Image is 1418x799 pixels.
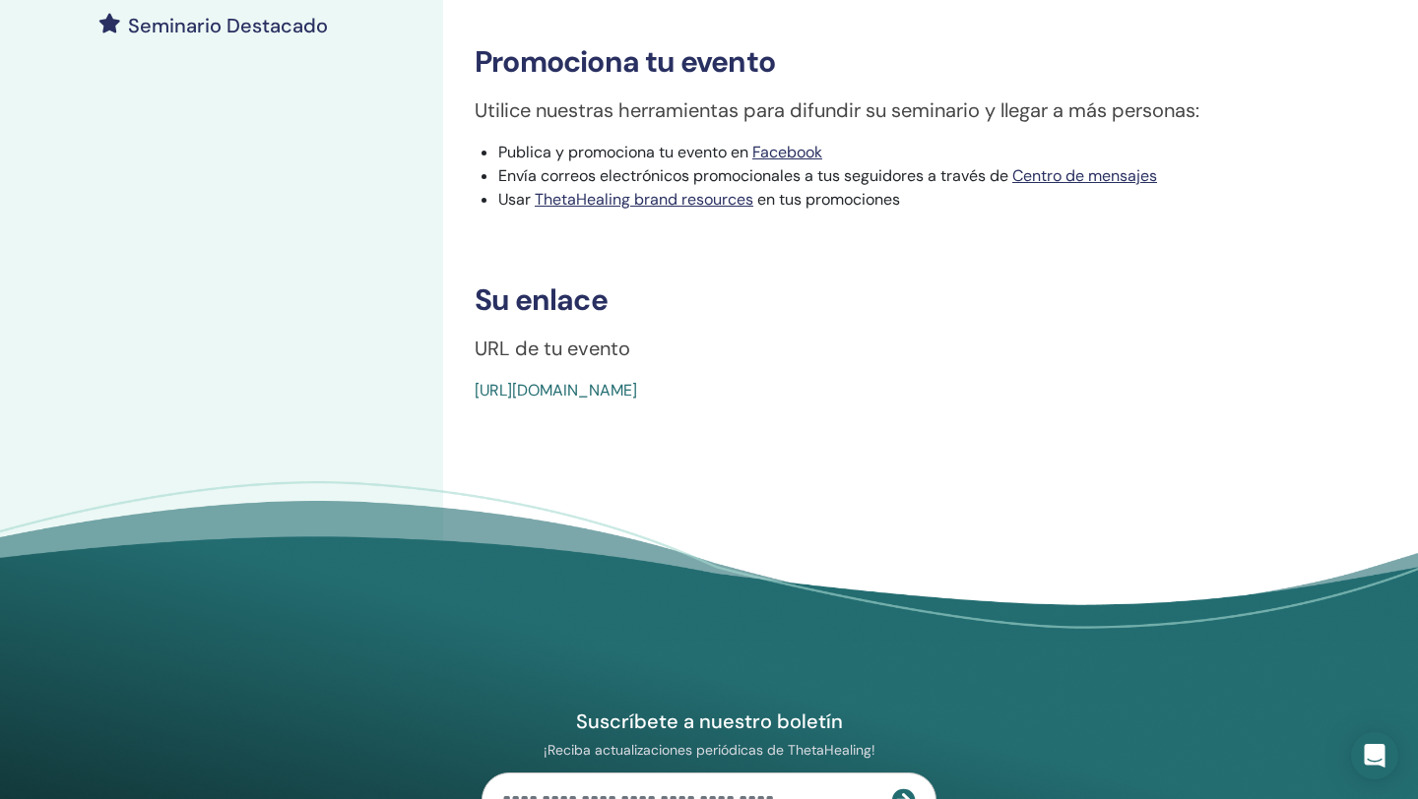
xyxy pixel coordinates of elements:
[535,189,753,210] a: ThetaHealing brand resources
[475,282,1357,318] h3: Su enlace
[752,142,822,162] a: Facebook
[1012,165,1157,186] a: Centro de mensajes
[498,164,1357,188] li: Envía correos electrónicos promocionales a tus seguidores a través de
[482,741,936,759] p: ¡Reciba actualizaciones periódicas de ThetaHealing!
[475,44,1357,80] h3: Promociona tu evento
[482,708,936,734] h4: Suscríbete a nuestro boletín
[475,380,637,400] a: [URL][DOMAIN_NAME]
[475,334,1357,363] p: URL de tu evento
[498,188,1357,212] li: Usar en tus promociones
[1351,732,1398,779] div: Open Intercom Messenger
[128,14,328,37] h4: Seminario Destacado
[475,95,1357,125] p: Utilice nuestras herramientas para difundir su seminario y llegar a más personas:
[498,141,1357,164] li: Publica y promociona tu evento en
